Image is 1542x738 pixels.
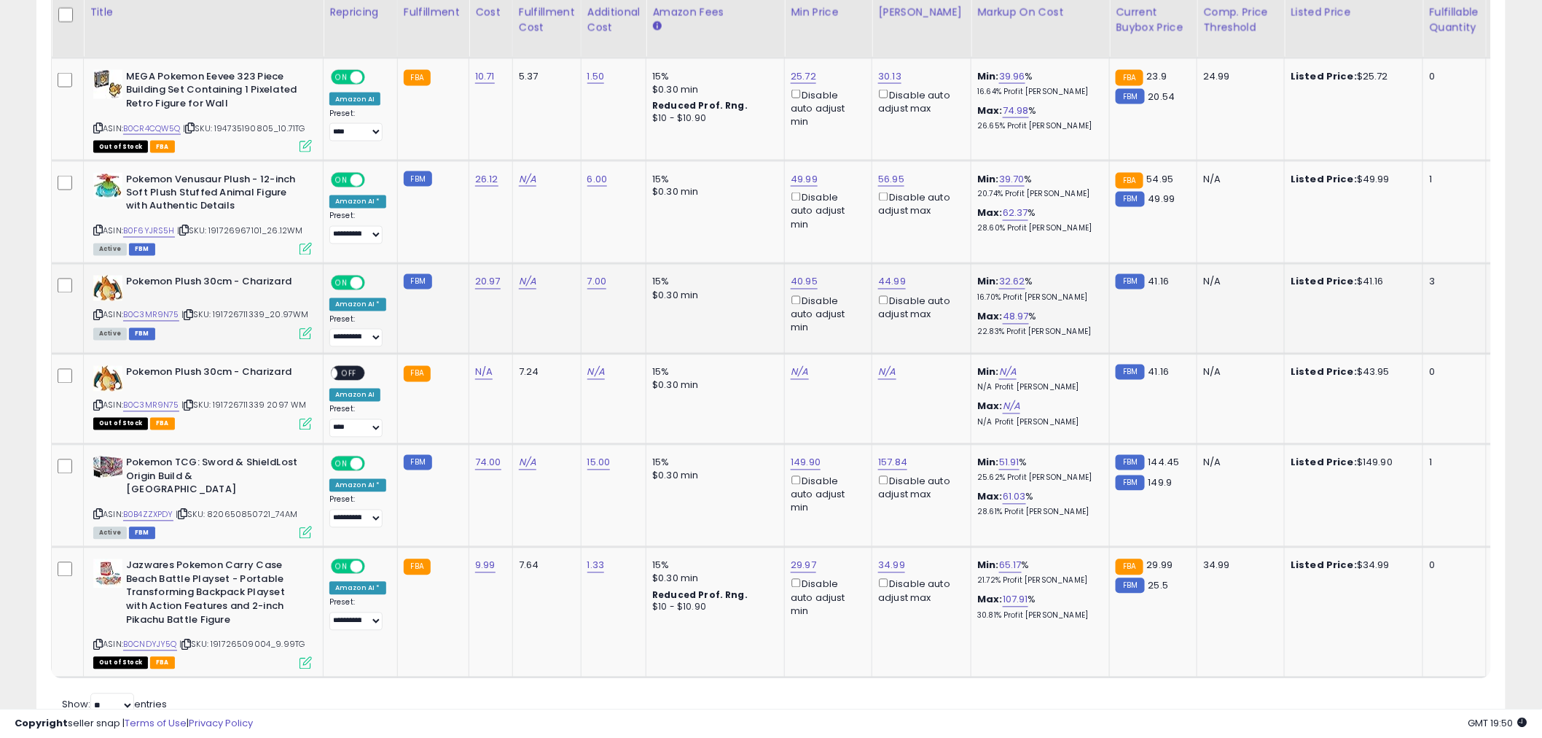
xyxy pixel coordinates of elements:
div: $49.99 [1291,173,1412,186]
a: 39.96 [999,69,1025,84]
a: N/A [475,365,493,380]
div: ASIN: [93,70,312,151]
div: Disable auto adjust min [791,190,861,232]
div: ASIN: [93,559,312,667]
span: | SKU: 191726711339 2097 WM [181,400,307,411]
p: 22.83% Profit [PERSON_NAME] [977,327,1098,338]
a: N/A [878,365,896,380]
span: All listings that are currently out of stock and unavailable for purchase on Amazon [93,141,148,153]
a: 48.97 [1003,310,1029,325]
div: Comp. Price Threshold [1203,4,1278,35]
div: Disable auto adjust max [878,473,960,502]
b: Max: [977,206,1003,220]
a: N/A [587,365,605,380]
span: 23.9 [1147,69,1167,83]
span: ON [332,277,351,290]
div: Disable auto adjust min [791,87,861,129]
div: Amazon AI [329,93,380,106]
p: 16.70% Profit [PERSON_NAME] [977,293,1098,303]
div: ASIN: [93,276,312,338]
div: 0 [1429,559,1474,572]
b: Pokemon Venusaur Plush - 12-inch Soft Plush Stuffed Animal Figure with Authentic Details [126,173,303,217]
span: ON [332,458,351,470]
a: 39.70 [999,172,1025,187]
b: Pokemon Plush 30cm - Charizard [126,276,303,293]
a: 25.72 [791,69,816,84]
div: Fulfillment Cost [519,4,575,35]
b: Max: [977,593,1003,607]
a: N/A [519,456,536,470]
a: Privacy Policy [189,716,253,730]
small: FBM [1116,578,1144,594]
div: Amazon AI * [329,582,386,595]
a: 44.99 [878,275,906,290]
a: 30.13 [878,69,901,84]
span: FBM [129,244,155,256]
div: Amazon AI [329,389,380,402]
span: 20.54 [1148,90,1175,104]
span: All listings that are currently out of stock and unavailable for purchase on Amazon [93,657,148,669]
div: N/A [1203,457,1273,470]
div: 7.24 [519,366,570,379]
small: FBA [404,70,431,86]
b: Listed Price: [1291,275,1357,289]
div: 7.64 [519,559,570,572]
div: Amazon Fees [652,4,778,20]
div: 3 [1429,276,1474,289]
span: FBA [150,141,175,153]
div: % [977,457,1098,483]
div: $0.30 min [652,83,773,96]
div: Disable auto adjust min [791,293,861,335]
a: 20.97 [475,275,501,290]
span: All listings that are currently out of stock and unavailable for purchase on Amazon [93,418,148,430]
a: 51.91 [999,456,1019,470]
a: B0C3MR9N75 [123,309,179,322]
div: Cost [475,4,506,20]
div: Current Buybox Price [1116,4,1191,35]
span: | SKU: 191726967101_26.12WM [177,225,303,237]
a: B0CR4CQW5Q [123,123,181,135]
div: 15% [652,276,773,289]
strong: Copyright [15,716,68,730]
small: FBM [1116,475,1144,491]
span: OFF [337,368,361,380]
div: Markup on Cost [977,4,1103,20]
span: | SKU: 191726509004_9.99TG [179,639,305,650]
a: N/A [519,172,536,187]
div: 1 [1429,457,1474,470]
span: FBM [129,328,155,341]
div: $10 - $10.90 [652,112,773,125]
img: 51q2oaGwIvL._SL40_.jpg [93,457,122,478]
div: 1 [1429,173,1474,186]
b: Listed Price: [1291,456,1357,470]
b: Pokemon Plush 30cm - Charizard [126,366,303,384]
a: N/A [999,365,1017,380]
small: FBA [404,366,431,382]
div: % [977,70,1098,97]
span: | SKU: 191726711339_20.97WM [181,309,309,321]
div: Disable auto adjust max [878,87,960,115]
a: 65.17 [999,559,1022,573]
span: 41.16 [1148,365,1170,379]
p: 16.64% Profit [PERSON_NAME] [977,87,1098,97]
div: Disable auto adjust max [878,190,960,218]
div: N/A [1203,276,1273,289]
b: Min: [977,365,999,379]
a: B0F6YJRS5H [123,225,175,238]
div: $34.99 [1291,559,1412,572]
a: 34.99 [878,559,905,573]
span: OFF [363,71,386,83]
div: Listed Price [1291,4,1417,20]
small: FBM [1116,365,1144,380]
div: 0 [1429,366,1474,379]
small: FBA [404,559,431,575]
a: 49.99 [791,172,818,187]
b: Jazwares Pokemon Carry Case Beach Battle Playset - Portable Transforming Backpack Playset with Ac... [126,559,303,631]
span: 49.99 [1148,193,1175,206]
small: FBM [1116,192,1144,207]
a: 1.33 [587,559,605,573]
div: $25.72 [1291,70,1412,83]
div: 15% [652,173,773,186]
div: % [977,311,1098,338]
span: FBA [150,418,175,430]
